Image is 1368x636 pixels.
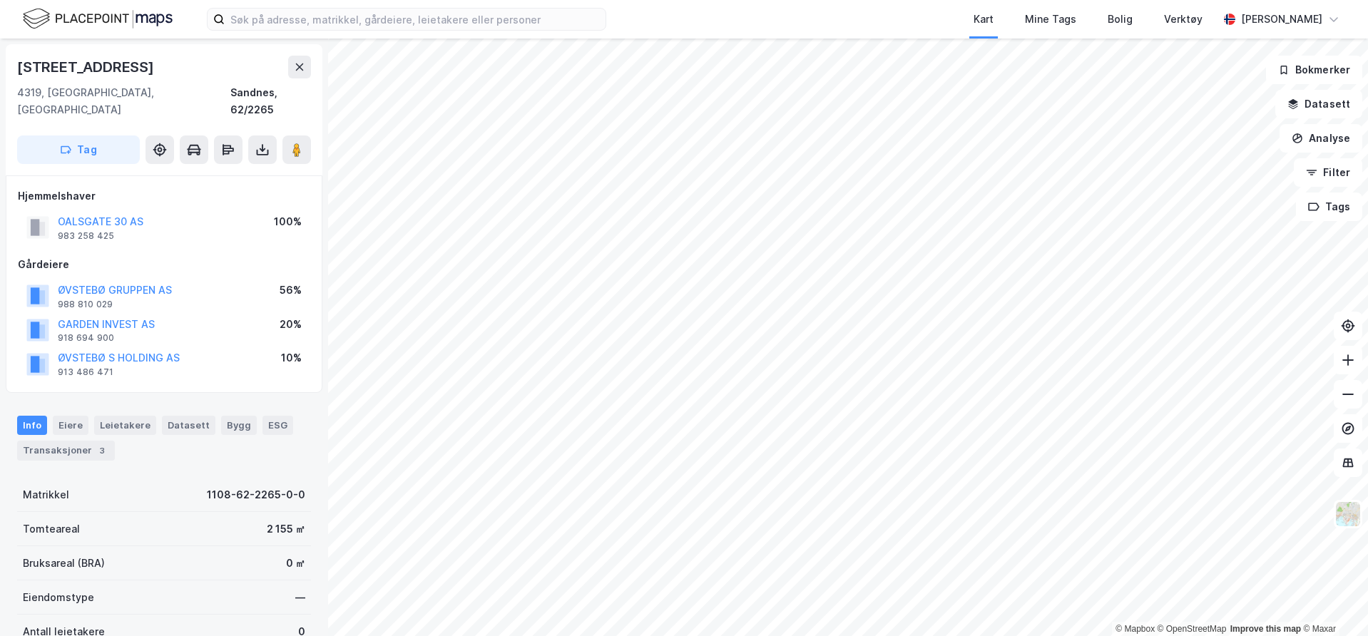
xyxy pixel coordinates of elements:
[94,416,156,434] div: Leietakere
[23,589,94,606] div: Eiendomstype
[1158,624,1227,634] a: OpenStreetMap
[274,213,302,230] div: 100%
[974,11,994,28] div: Kart
[295,589,305,606] div: —
[221,416,257,434] div: Bygg
[1241,11,1322,28] div: [PERSON_NAME]
[23,520,80,538] div: Tomteareal
[1108,11,1133,28] div: Bolig
[267,520,305,538] div: 2 155 ㎡
[23,486,69,503] div: Matrikkel
[23,6,173,31] img: logo.f888ab2527a4732fd821a326f86c7f29.svg
[17,416,47,434] div: Info
[162,416,215,434] div: Datasett
[17,441,115,461] div: Transaksjoner
[1025,11,1076,28] div: Mine Tags
[18,256,310,273] div: Gårdeiere
[58,230,114,242] div: 983 258 425
[280,316,302,333] div: 20%
[58,332,114,344] div: 918 694 900
[18,188,310,205] div: Hjemmelshaver
[95,443,109,458] div: 3
[1296,193,1362,221] button: Tags
[1280,124,1362,153] button: Analyse
[53,416,88,434] div: Eiere
[1334,501,1362,528] img: Z
[17,84,230,118] div: 4319, [GEOGRAPHIC_DATA], [GEOGRAPHIC_DATA]
[17,56,157,78] div: [STREET_ADDRESS]
[281,349,302,366] div: 10%
[58,299,113,310] div: 988 810 029
[1164,11,1203,28] div: Verktøy
[286,555,305,572] div: 0 ㎡
[58,366,113,378] div: 913 486 471
[23,555,105,572] div: Bruksareal (BRA)
[1297,568,1368,636] iframe: Chat Widget
[1266,56,1362,84] button: Bokmerker
[1294,158,1362,187] button: Filter
[1230,624,1301,634] a: Improve this map
[1275,90,1362,118] button: Datasett
[225,9,606,30] input: Søk på adresse, matrikkel, gårdeiere, leietakere eller personer
[280,282,302,299] div: 56%
[1297,568,1368,636] div: Kontrollprogram for chat
[17,135,140,164] button: Tag
[262,416,293,434] div: ESG
[230,84,311,118] div: Sandnes, 62/2265
[207,486,305,503] div: 1108-62-2265-0-0
[1116,624,1155,634] a: Mapbox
